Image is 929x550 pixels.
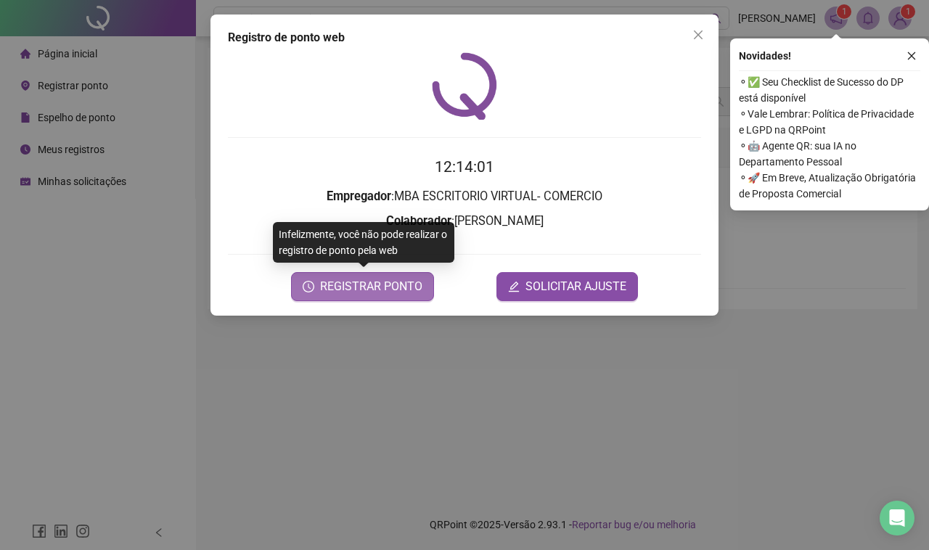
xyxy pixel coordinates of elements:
span: close [907,51,917,61]
span: REGISTRAR PONTO [320,278,422,295]
strong: Colaborador [386,214,451,228]
span: close [692,29,704,41]
div: Registro de ponto web [228,29,701,46]
span: SOLICITAR AJUSTE [525,278,626,295]
button: REGISTRAR PONTO [291,272,434,301]
time: 12:14:01 [435,158,494,176]
span: ⚬ ✅ Seu Checklist de Sucesso do DP está disponível [739,74,920,106]
button: Close [687,23,710,46]
span: clock-circle [303,281,314,292]
span: ⚬ Vale Lembrar: Política de Privacidade e LGPD na QRPoint [739,106,920,138]
h3: : MBA ESCRITORIO VIRTUAL- COMERCIO [228,187,701,206]
h3: : [PERSON_NAME] [228,212,701,231]
span: edit [508,281,520,292]
button: editSOLICITAR AJUSTE [496,272,638,301]
div: Open Intercom Messenger [880,501,914,535]
span: ⚬ 🤖 Agente QR: sua IA no Departamento Pessoal [739,138,920,170]
span: Novidades ! [739,48,791,64]
img: QRPoint [432,52,497,120]
div: Infelizmente, você não pode realizar o registro de ponto pela web [273,222,454,263]
span: ⚬ 🚀 Em Breve, Atualização Obrigatória de Proposta Comercial [739,170,920,202]
strong: Empregador [327,189,391,203]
